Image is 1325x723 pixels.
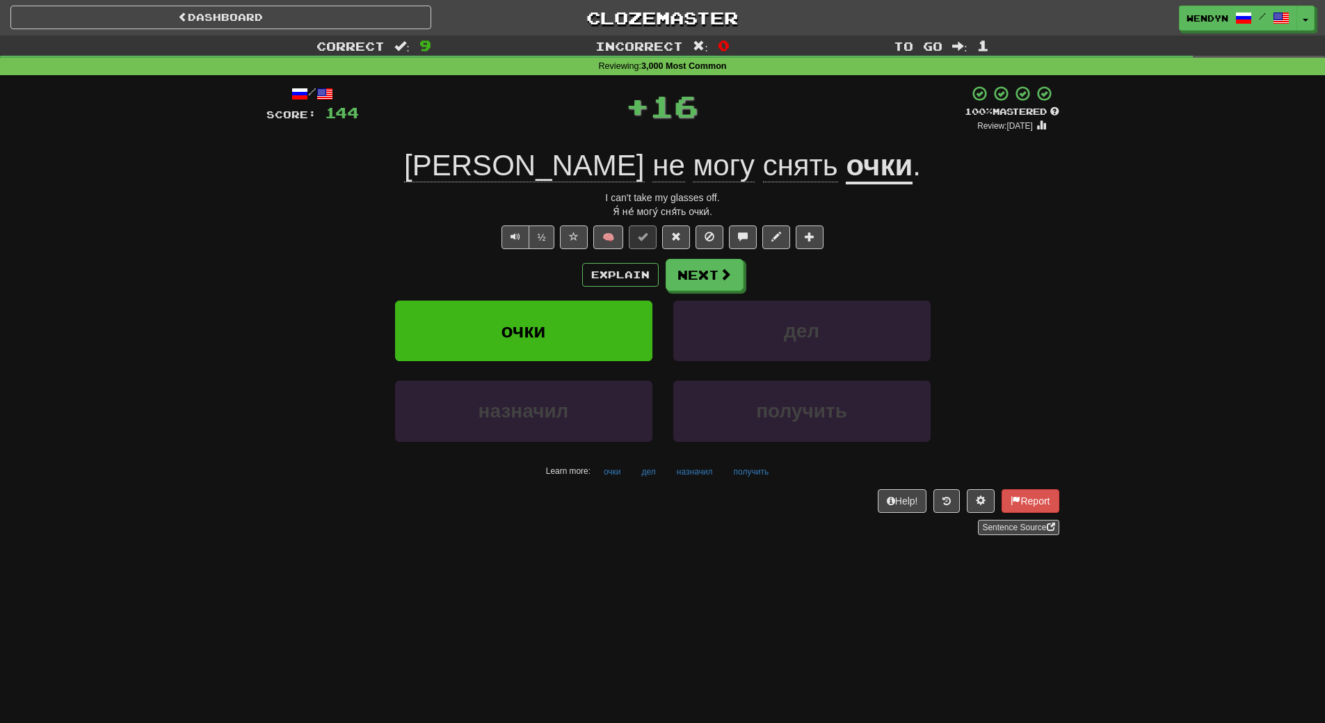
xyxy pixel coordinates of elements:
[673,301,931,361] button: дел
[625,85,650,127] span: +
[316,39,385,53] span: Correct
[756,400,847,422] span: получить
[977,37,989,54] span: 1
[669,461,721,482] button: назначил
[10,6,431,29] a: Dashboard
[452,6,873,30] a: Clozemaster
[501,320,546,342] span: очки
[395,301,652,361] button: очки
[965,106,993,117] span: 100 %
[560,225,588,249] button: Favorite sentence (alt+f)
[529,225,555,249] button: ½
[978,520,1059,535] a: Sentence Source
[666,259,744,291] button: Next
[501,225,529,249] button: Play sentence audio (ctl+space)
[878,489,927,513] button: Help!
[266,109,316,120] span: Score:
[784,320,819,342] span: дел
[499,225,555,249] div: Text-to-speech controls
[762,225,790,249] button: Edit sentence (alt+d)
[965,106,1059,118] div: Mastered
[1179,6,1297,31] a: WendyN /
[595,39,683,53] span: Incorrect
[696,225,723,249] button: Ignore sentence (alt+i)
[419,37,431,54] span: 9
[650,88,698,123] span: 16
[726,461,777,482] button: получить
[652,149,685,182] span: не
[913,149,921,182] span: .
[662,225,690,249] button: Reset to 0% Mastered (alt+r)
[1002,489,1059,513] button: Report
[479,400,569,422] span: назначил
[582,263,659,287] button: Explain
[266,191,1059,205] div: I can't take my glasses off.
[846,149,913,184] u: очки
[634,461,664,482] button: дел
[718,37,730,54] span: 0
[673,381,931,441] button: получить
[266,205,1059,219] div: Я́ не́ могу́ сня́ть очки́.
[641,61,726,71] strong: 3,000 Most Common
[894,39,942,53] span: To go
[1187,12,1228,24] span: WendyN
[693,149,755,182] span: могу
[977,121,1033,131] small: Review: [DATE]
[395,381,652,441] button: назначил
[593,225,623,249] button: 🧠
[266,85,359,102] div: /
[763,149,838,182] span: снять
[1259,11,1266,21] span: /
[596,461,629,482] button: очки
[404,149,644,182] span: [PERSON_NAME]
[325,104,359,121] span: 144
[796,225,824,249] button: Add to collection (alt+a)
[394,40,410,52] span: :
[693,40,708,52] span: :
[729,225,757,249] button: Discuss sentence (alt+u)
[546,466,591,476] small: Learn more:
[952,40,967,52] span: :
[933,489,960,513] button: Round history (alt+y)
[629,225,657,249] button: Set this sentence to 100% Mastered (alt+m)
